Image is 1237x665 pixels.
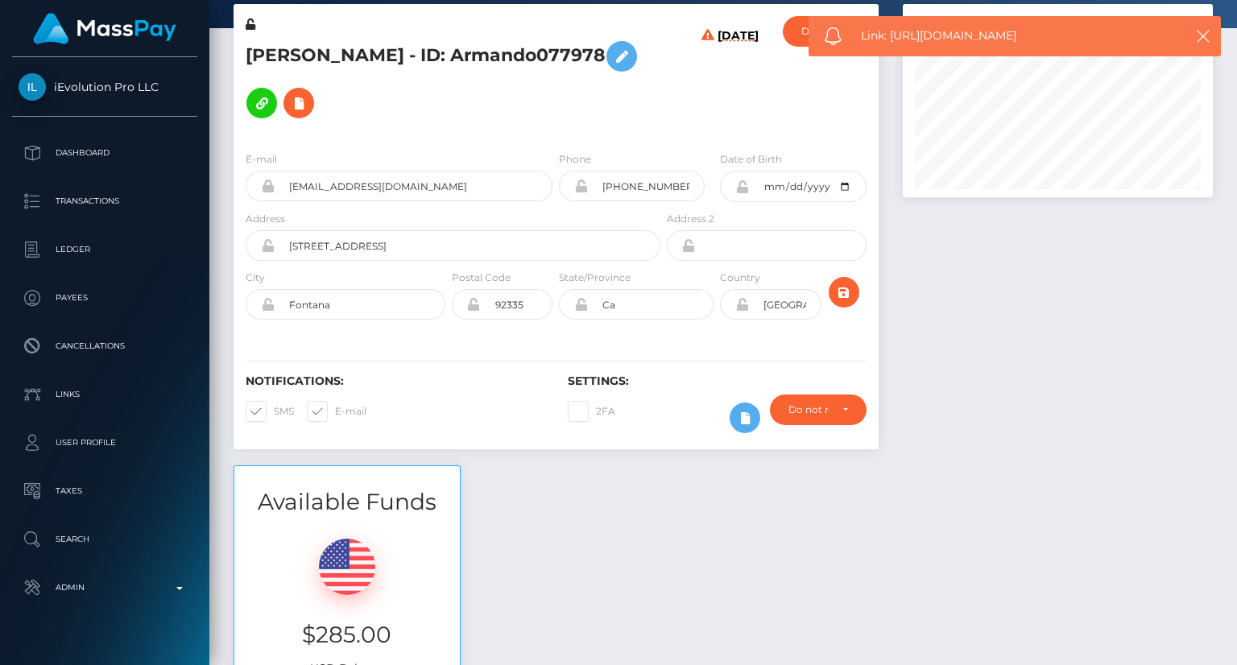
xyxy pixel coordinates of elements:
[19,479,191,503] p: Taxes
[19,334,191,358] p: Cancellations
[19,431,191,455] p: User Profile
[861,27,1167,44] span: Link: [URL][DOMAIN_NAME]
[19,237,191,262] p: Ledger
[19,382,191,407] p: Links
[19,286,191,310] p: Payees
[19,73,46,101] img: iEvolution Pro LLC
[12,80,197,94] span: iEvolution Pro LLC
[19,527,191,551] p: Search
[19,189,191,213] p: Transactions
[19,141,191,165] p: Dashboard
[33,13,176,44] img: MassPay Logo
[19,576,191,600] p: Admin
